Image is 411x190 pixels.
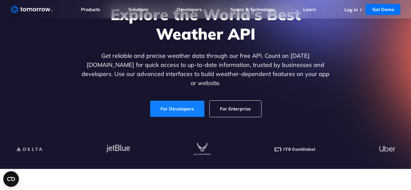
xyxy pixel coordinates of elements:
[80,5,331,44] h1: Explore the World’s Best Weather API
[177,6,202,12] a: Developers
[210,101,261,117] a: For Enterprise
[128,6,148,12] a: Solutions
[11,5,53,14] a: Home link
[3,171,19,187] button: Open CMP widget
[344,7,357,13] a: Log In
[81,6,100,12] a: Products
[230,6,275,12] a: Space & Technology
[366,4,400,15] a: Get Demo
[80,51,331,88] p: Get reliable and precise weather data through our free API. Count on [DATE][DOMAIN_NAME] for quic...
[150,101,204,117] a: For Developers
[303,6,316,12] a: Learn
